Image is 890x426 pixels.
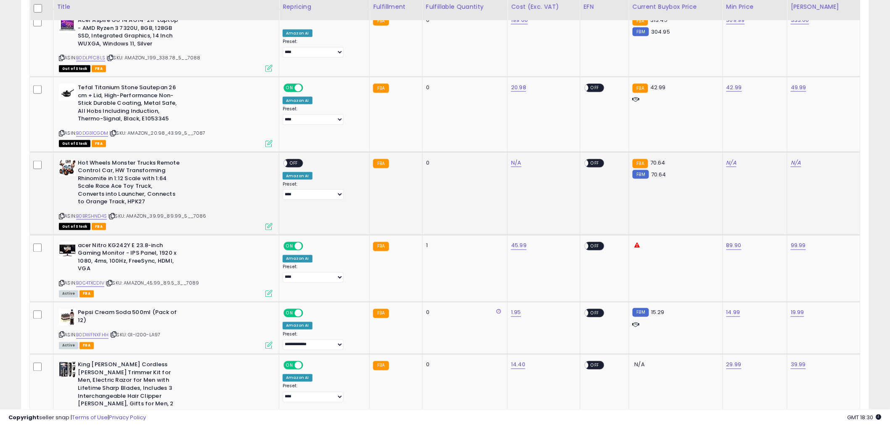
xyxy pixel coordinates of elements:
[726,3,784,11] div: Min Price
[76,213,107,220] a: B0BRSHND4S
[511,309,521,317] a: 1.95
[8,413,39,421] strong: Copyright
[726,309,740,317] a: 14.99
[373,361,389,370] small: FBA
[726,242,742,250] a: 89.90
[283,106,363,125] div: Preset:
[283,97,312,104] div: Amazon AI
[511,361,525,369] a: 14.40
[59,309,273,348] div: ASIN:
[76,332,109,339] a: B0DWFNXFHH
[57,3,275,11] div: Title
[283,383,363,402] div: Preset:
[791,3,857,11] div: [PERSON_NAME]
[373,84,389,93] small: FBA
[426,159,501,167] div: 0
[302,242,315,250] span: OFF
[59,223,90,230] span: All listings that are currently out of stock and unavailable for purchase on Amazon
[283,29,312,37] div: Amazon AI
[302,310,315,317] span: OFF
[283,39,363,58] div: Preset:
[59,140,90,147] span: All listings that are currently out of stock and unavailable for purchase on Amazon
[373,3,419,11] div: Fulfillment
[76,130,108,137] a: B0DG31CGDM
[848,413,882,421] span: 2025-10-13 18:30 GMT
[284,242,295,250] span: ON
[79,290,94,298] span: FBA
[426,3,504,11] div: Fulfillable Quantity
[59,84,273,146] div: ASIN:
[59,309,76,326] img: 41Ic2I3cJ-L._SL40_.jpg
[287,160,301,167] span: OFF
[283,322,312,330] div: Amazon AI
[92,223,106,230] span: FBA
[76,280,104,287] a: B0C4TXCD1V
[78,242,180,275] b: acer Nitro KG242Y E 23.8-inch Gaming Monitor - IPS Panel, 1920 x 1080, 4ms, 100Hz, FreeSync, HDMI...
[72,413,108,421] a: Terms of Use
[284,362,295,369] span: ON
[78,84,180,125] b: Tefal Titanium Stone Sautepan 26 cm + Lid, High-Performance Non-Stick Durable Coating, Metal Safe...
[588,362,602,369] span: OFF
[588,242,602,250] span: OFF
[633,84,648,93] small: FBA
[651,28,670,36] span: 304.95
[511,242,527,250] a: 45.99
[92,140,106,147] span: FBA
[584,3,625,11] div: EFN
[59,84,76,101] img: 31c-OQMJ8-L._SL40_.jpg
[59,361,76,378] img: 51Rs1rWPzjL._SL40_.jpg
[283,3,366,11] div: Repricing
[511,83,526,92] a: 20.98
[283,172,312,180] div: Amazon AI
[283,255,312,263] div: Amazon AI
[511,3,576,11] div: Cost (Exc. VAT)
[283,332,363,351] div: Preset:
[302,362,315,369] span: OFF
[78,159,180,208] b: Hot Wheels Monster Trucks Remote Control Car, HW Transforming Rhinomite in 1:12 Scale with 1:64 S...
[726,83,742,92] a: 42.99
[588,160,602,167] span: OFF
[302,85,315,92] span: OFF
[791,361,806,369] a: 39.99
[633,16,648,26] small: FBA
[651,170,666,178] span: 70.64
[109,413,146,421] a: Privacy Policy
[106,280,199,287] span: | SKU: AMAZON_45.99_89.5_3__7089
[108,213,207,219] span: | SKU: AMAZON_39.99_89.99_5__7086
[426,361,501,369] div: 0
[284,310,295,317] span: ON
[426,309,501,317] div: 0
[373,16,389,26] small: FBA
[78,361,180,418] b: King [PERSON_NAME] Cordless [PERSON_NAME] Trimmer Kit for Men, Electric Razor for Men with Lifeti...
[283,374,312,382] div: Amazon AI
[588,85,602,92] span: OFF
[284,85,295,92] span: ON
[633,27,649,36] small: FBM
[791,309,804,317] a: 19.99
[59,65,90,72] span: All listings that are currently out of stock and unavailable for purchase on Amazon
[426,16,501,24] div: 0
[651,309,665,317] span: 15.29
[92,65,106,72] span: FBA
[633,170,649,179] small: FBM
[59,242,76,259] img: 41ODf2iJyKL._SL40_.jpg
[791,159,801,167] a: N/A
[59,159,273,229] div: ASIN:
[635,361,645,369] span: N/A
[78,16,180,50] b: Acer Aspire Go 14 AG14-21P Laptop - AMD Ryzen 3 7320U, 8GB, 128GB SSD, Integrated Graphics, 14 In...
[106,54,200,61] span: | SKU: AMAZON_199_338.78_5__7088
[59,242,273,297] div: ASIN:
[633,3,719,11] div: Current Buybox Price
[373,159,389,168] small: FBA
[633,159,648,168] small: FBA
[650,159,665,167] span: 70.64
[59,290,78,298] span: All listings currently available for purchase on Amazon
[426,84,501,91] div: 0
[8,414,146,422] div: seller snap | |
[791,242,806,250] a: 99.99
[791,83,806,92] a: 49.99
[633,308,649,317] small: FBM
[59,16,76,33] img: 51QnDRXGO6L._SL40_.jpg
[283,181,363,200] div: Preset:
[588,310,602,317] span: OFF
